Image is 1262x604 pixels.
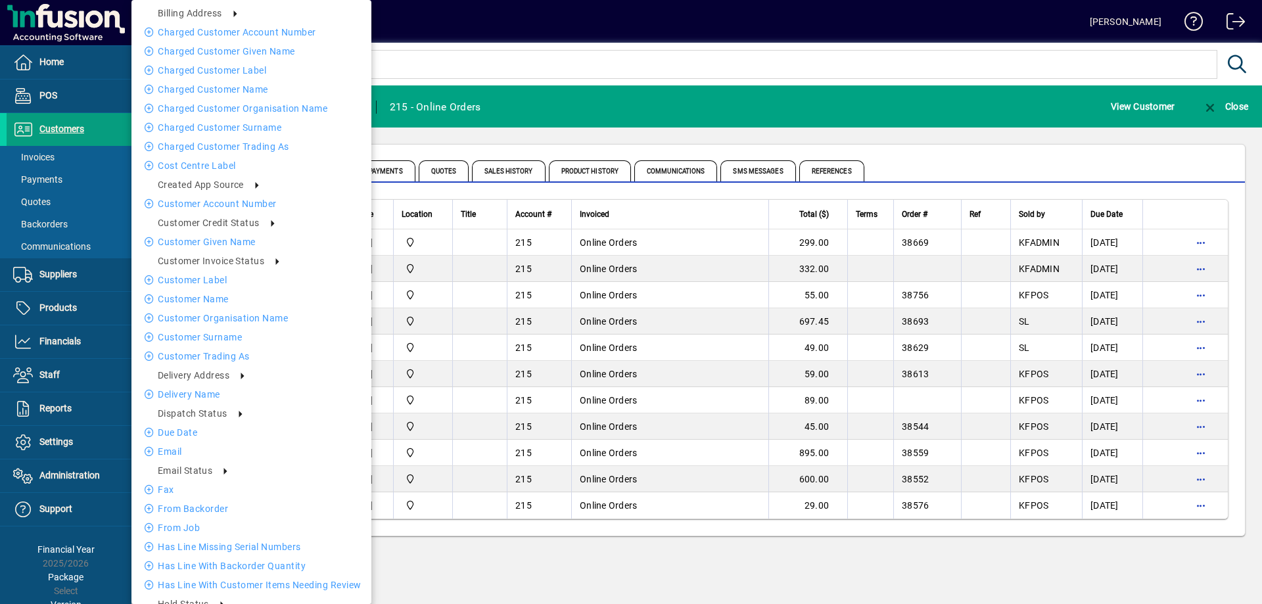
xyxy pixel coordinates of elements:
span: Dispatch Status [158,408,227,419]
li: Charged Customer Given name [131,43,371,59]
li: Customer label [131,272,371,288]
li: From Backorder [131,501,371,517]
li: Has Line With Customer Items Needing Review [131,577,371,593]
span: Billing address [158,8,222,18]
li: Customer name [131,291,371,307]
span: Delivery address [158,370,229,381]
li: Cost Centre Label [131,158,371,174]
li: Charged Customer name [131,81,371,97]
li: From Job [131,520,371,536]
li: Charged Customer Surname [131,120,371,135]
li: Customer Trading as [131,348,371,364]
li: Has Line With Backorder Quantity [131,558,371,574]
span: Email status [158,465,212,476]
span: Customer Invoice Status [158,256,264,266]
li: Customer Given name [131,234,371,250]
li: Charged Customer Organisation name [131,101,371,116]
li: Has Line Missing Serial Numbers [131,539,371,555]
li: Email [131,444,371,459]
li: Charged Customer Trading as [131,139,371,154]
li: Due date [131,425,371,440]
li: Customer Organisation name [131,310,371,326]
li: Charged Customer label [131,62,371,78]
li: Customer Surname [131,329,371,345]
li: Fax [131,482,371,498]
li: Customer Account number [131,196,371,212]
span: Customer credit status [158,218,260,228]
span: Created App Source [158,179,244,190]
li: Delivery name [131,386,371,402]
li: Charged Customer Account number [131,24,371,40]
